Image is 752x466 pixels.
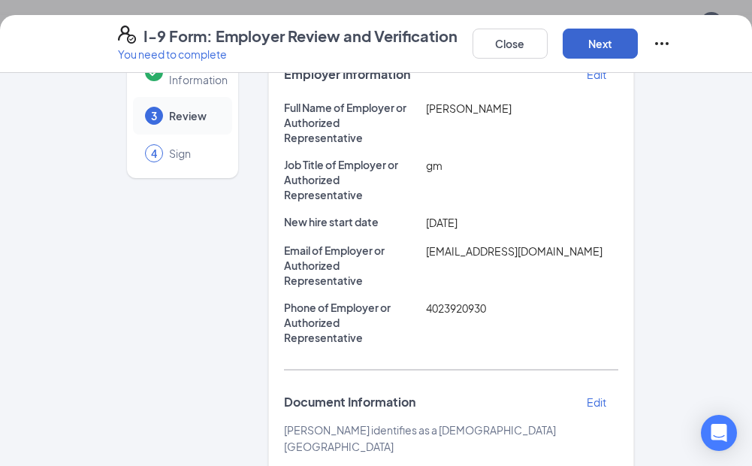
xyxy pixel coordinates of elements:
button: Next [563,29,638,59]
svg: FormI9EVerifyIcon [118,26,136,44]
p: Edit [587,67,606,82]
p: Job Title of Employer or Authorized Representative [284,157,420,202]
span: gm [426,159,442,172]
p: New hire start date [284,214,420,229]
svg: Ellipses [653,35,671,53]
span: 3 [151,108,157,123]
span: Document Information [284,395,415,410]
button: Close [473,29,548,59]
p: Edit [587,395,606,410]
span: [EMAIL_ADDRESS][DOMAIN_NAME] [426,244,603,258]
span: [PERSON_NAME] [426,101,512,115]
p: Phone of Employer or Authorized Representative [284,300,420,345]
span: 4 [151,146,157,161]
span: Review [169,108,217,123]
div: Open Intercom Messenger [701,415,737,451]
p: Email of Employer or Authorized Representative [284,243,420,288]
span: Sign [169,146,217,161]
span: 4023920930 [426,301,486,315]
span: Employer Information [284,67,410,82]
h4: I-9 Form: Employer Review and Verification [143,26,458,47]
p: You need to complete [118,47,458,62]
span: [DATE] [426,216,458,229]
p: Full Name of Employer or Authorized Representative [284,100,420,145]
span: [PERSON_NAME] identifies as a [DEMOGRAPHIC_DATA][GEOGRAPHIC_DATA] [284,423,556,453]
